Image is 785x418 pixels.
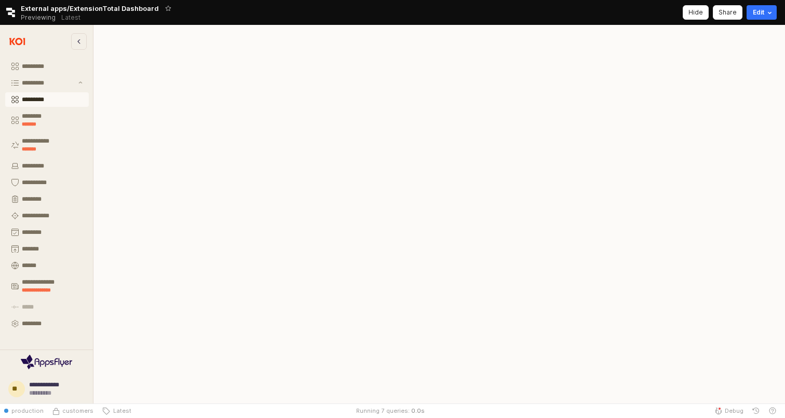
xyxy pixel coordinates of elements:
[5,316,89,331] button: Settings
[5,258,89,273] button: Koidex
[62,407,93,415] span: customers
[110,407,131,415] span: Latest
[748,403,764,418] button: History
[5,76,89,90] button: Inventory
[411,407,425,415] span: 0.0 s
[48,403,98,418] button: Source Control
[683,5,709,20] button: Hide app
[5,175,89,190] button: Guardrails
[5,208,89,223] button: Remediation
[5,159,89,173] button: Endpoints
[710,403,748,418] button: Debug
[93,25,785,403] main: App Frame
[21,12,56,23] span: Previewing
[21,10,86,25] div: Previewing Latest
[11,407,44,415] span: production
[56,10,86,25] button: Releases and History
[5,192,89,206] button: Policies
[163,3,173,13] button: Add app to favorites
[61,13,80,22] p: Latest
[5,300,89,314] button: Audit
[5,275,89,298] button: Threat Center
[5,225,89,240] button: Requests
[719,8,737,17] p: Share
[713,5,742,20] button: Share app
[21,3,159,13] span: External apps/ExtensionTotal Dashboard
[5,109,89,132] button: Software
[725,407,743,415] span: Debug
[356,407,410,415] div: Running 7 queries:
[747,5,777,20] button: Edit
[5,59,89,74] button: Dashboard
[5,134,89,157] button: MCP Servers
[764,403,781,418] button: Help
[5,242,89,256] button: Publish
[98,403,136,418] button: Latest
[5,92,89,107] button: All Items
[688,6,703,19] div: Hide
